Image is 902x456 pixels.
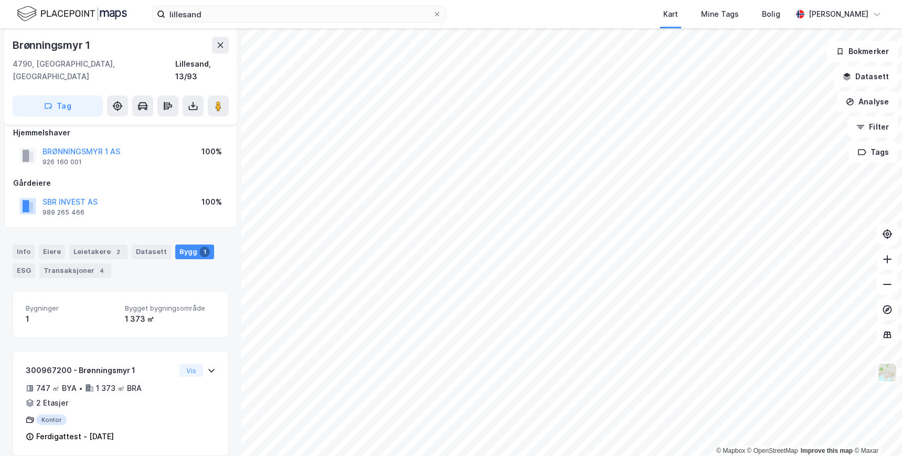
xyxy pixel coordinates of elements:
div: 1 373 ㎡ [125,313,216,325]
div: Bygg [175,245,214,259]
div: Hjemmelshaver [13,126,228,139]
div: Bolig [762,8,780,20]
div: Info [13,245,35,259]
a: Mapbox [716,447,745,454]
div: Lillesand, 13/93 [175,58,229,83]
a: Improve this map [801,447,853,454]
button: Tags [849,142,898,163]
div: Eiere [39,245,65,259]
button: Analyse [837,91,898,112]
iframe: Chat Widget [850,406,902,456]
button: Bokmerker [827,41,898,62]
a: OpenStreetMap [747,447,798,454]
button: Vis [179,364,203,377]
div: 100% [201,145,222,158]
div: 2 Etasjer [36,397,68,409]
img: Z [877,363,897,383]
span: Bygget bygningsområde [125,304,216,313]
div: • [79,384,83,393]
div: 100% [201,196,222,208]
div: 989 265 466 [43,208,84,217]
div: Mine Tags [701,8,739,20]
div: Datasett [132,245,171,259]
div: Ferdigattest - [DATE] [36,430,114,443]
div: 747 ㎡ BYA [36,382,77,395]
div: Gårdeiere [13,177,228,189]
button: Tag [13,96,103,116]
div: 1 [199,247,210,257]
input: Søk på adresse, matrikkel, gårdeiere, leietakere eller personer [165,6,433,22]
div: Transaksjoner [39,263,111,278]
div: Brønningsmyr 1 [13,37,92,54]
button: Filter [847,116,898,137]
div: Kontrollprogram for chat [850,406,902,456]
div: 300967200 - Brønningsmyr 1 [26,364,175,377]
div: Kart [663,8,678,20]
div: 1 373 ㎡ BRA [96,382,142,395]
div: 2 [113,247,123,257]
div: 4790, [GEOGRAPHIC_DATA], [GEOGRAPHIC_DATA] [13,58,175,83]
span: Bygninger [26,304,116,313]
div: 4 [97,266,107,276]
div: Leietakere [69,245,128,259]
div: [PERSON_NAME] [809,8,868,20]
img: logo.f888ab2527a4732fd821a326f86c7f29.svg [17,5,127,23]
div: 1 [26,313,116,325]
button: Datasett [834,66,898,87]
div: 926 160 001 [43,158,82,166]
div: ESG [13,263,35,278]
